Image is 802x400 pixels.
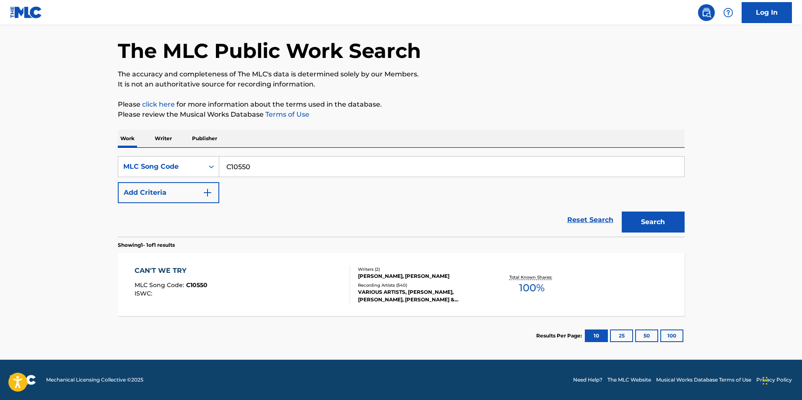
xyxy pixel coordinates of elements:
span: Mechanical Licensing Collective © 2025 [46,376,143,384]
a: Privacy Policy [756,376,792,384]
button: 10 [585,329,608,342]
div: Writers ( 2 ) [358,266,485,272]
img: logo [10,375,36,385]
img: help [723,8,733,18]
div: Drag [763,368,768,393]
h1: The MLC Public Work Search [118,38,421,63]
img: MLC Logo [10,6,42,18]
div: [PERSON_NAME], [PERSON_NAME] [358,272,485,280]
p: The accuracy and completeness of The MLC's data is determined solely by our Members. [118,69,685,79]
span: MLC Song Code : [135,281,186,289]
a: Terms of Use [264,110,309,118]
a: Reset Search [563,211,618,229]
p: Showing 1 - 1 of 1 results [118,241,175,249]
p: Results Per Page: [536,332,584,340]
a: Need Help? [573,376,602,384]
button: 25 [610,329,633,342]
iframe: Chat Widget [760,360,802,400]
p: Please for more information about the terms used in the database. [118,99,685,110]
a: Musical Works Database Terms of Use [656,376,751,384]
span: ISWC : [135,290,154,297]
div: MLC Song Code [123,162,199,172]
form: Search Form [118,156,685,237]
div: CAN'T WE TRY [135,266,208,276]
p: It is not an authoritative source for recording information. [118,79,685,89]
a: The MLC Website [607,376,651,384]
a: Log In [742,2,792,23]
div: Help [720,4,737,21]
p: Publisher [189,130,220,147]
div: Recording Artists ( 540 ) [358,282,485,288]
a: CAN'T WE TRYMLC Song Code:C10550ISWC:Writers (2)[PERSON_NAME], [PERSON_NAME]Recording Artists (54... [118,253,685,316]
img: 9d2ae6d4665cec9f34b9.svg [202,188,213,198]
span: 100 % [519,280,545,295]
p: Total Known Shares: [509,274,554,280]
img: search [701,8,711,18]
span: C10550 [186,281,208,289]
button: Search [622,212,685,233]
button: 100 [660,329,683,342]
p: Work [118,130,137,147]
p: Please review the Musical Works Database [118,110,685,120]
button: 50 [635,329,658,342]
div: VARIOUS ARTISTS, [PERSON_NAME], [PERSON_NAME], [PERSON_NAME] & [PERSON_NAME], [PERSON_NAME], [PER... [358,288,485,303]
button: Add Criteria [118,182,219,203]
p: Writer [152,130,174,147]
a: Public Search [698,4,715,21]
a: click here [142,100,175,108]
